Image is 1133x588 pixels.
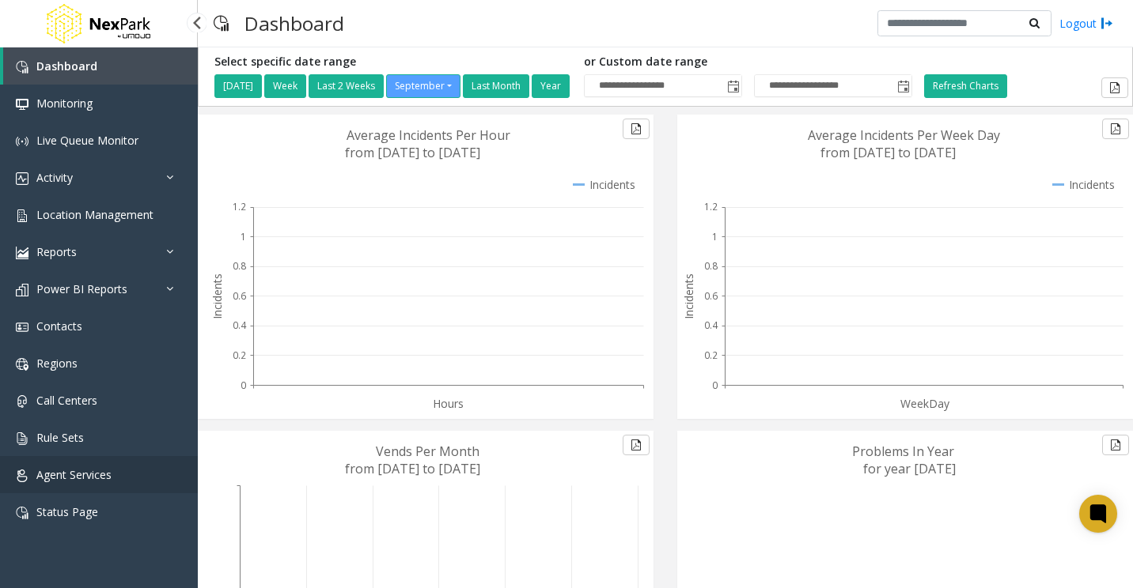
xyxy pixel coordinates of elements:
span: Power BI Reports [36,281,127,296]
button: Export to pdf [623,435,650,455]
button: Export to pdf [1102,435,1129,455]
a: Logout [1059,15,1113,32]
span: Reports [36,244,77,259]
text: 0 [241,379,246,392]
text: 1 [241,230,246,243]
text: Incidents [210,273,225,319]
text: Vends Per Month [376,443,479,460]
text: 0.8 [233,259,246,273]
a: Dashboard [3,47,198,85]
img: 'icon' [16,358,28,371]
span: Live Queue Monitor [36,133,138,148]
text: from [DATE] to [DATE] [345,144,480,161]
span: Toggle popup [724,75,741,97]
button: Week [264,74,306,98]
img: 'icon' [16,284,28,296]
text: 1 [712,230,718,243]
img: 'icon' [16,469,28,482]
img: 'icon' [16,172,28,185]
img: 'icon' [16,209,28,222]
img: 'icon' [16,247,28,259]
span: Call Centers [36,393,97,408]
button: Refresh Charts [924,74,1007,98]
text: 0 [712,379,718,392]
span: Toggle popup [894,75,911,97]
h5: or Custom date range [584,55,912,69]
text: 0.4 [233,318,247,332]
button: September [386,74,460,98]
text: Incidents [681,273,696,319]
img: 'icon' [16,432,28,445]
img: 'icon' [16,321,28,334]
button: Export to pdf [1101,77,1128,98]
text: for year [DATE] [863,460,956,477]
text: 1.2 [704,200,718,213]
text: Hours [433,396,464,411]
text: Average Incidents Per Hour [347,126,510,144]
span: Location Management [36,207,153,222]
img: 'icon' [16,395,28,408]
text: Problems In Year [852,443,954,460]
button: Last Month [463,74,529,98]
button: Export to pdf [1102,119,1129,139]
text: 1.2 [233,200,246,213]
button: [DATE] [214,74,262,98]
img: logout [1101,15,1113,32]
img: 'icon' [16,61,28,73]
text: from [DATE] to [DATE] [820,144,956,161]
text: 0.2 [704,349,718,362]
text: WeekDay [900,396,950,411]
span: Activity [36,170,73,185]
text: 0.2 [233,349,246,362]
span: Rule Sets [36,430,84,445]
img: 'icon' [16,507,28,519]
text: from [DATE] to [DATE] [345,460,480,477]
text: 0.6 [233,289,246,303]
span: Regions [36,356,78,371]
text: 0.4 [704,318,718,332]
span: Contacts [36,318,82,334]
img: 'icon' [16,135,28,148]
h3: Dashboard [237,4,352,43]
span: Dashboard [36,58,97,73]
text: Average Incidents Per Week Day [808,126,1000,144]
span: Status Page [36,504,98,519]
button: Last 2 Weeks [309,74,384,98]
h5: Select specific date range [214,55,572,69]
span: Monitoring [36,96,93,111]
img: pageIcon [214,4,229,43]
button: Export to pdf [623,119,650,139]
text: 0.6 [704,289,718,303]
span: Agent Services [36,467,112,482]
text: 0.8 [704,259,718,273]
button: Year [532,74,570,98]
img: 'icon' [16,98,28,111]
